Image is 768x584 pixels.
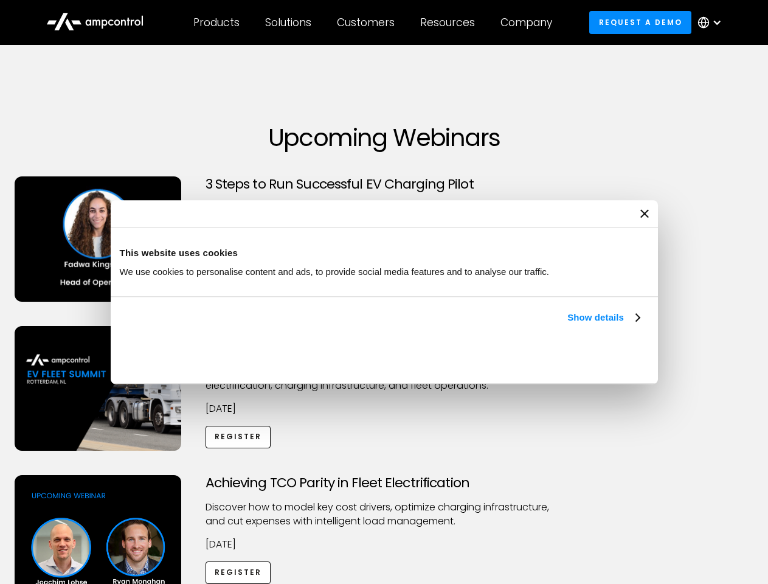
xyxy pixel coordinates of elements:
[206,475,563,491] h3: Achieving TCO Parity in Fleet Electrification
[206,426,271,448] a: Register
[500,16,552,29] div: Company
[420,16,475,29] div: Resources
[640,209,649,218] button: Close banner
[193,16,240,29] div: Products
[337,16,395,29] div: Customers
[265,16,311,29] div: Solutions
[206,538,563,551] p: [DATE]
[15,123,754,152] h1: Upcoming Webinars
[206,561,271,584] a: Register
[120,266,550,277] span: We use cookies to personalise content and ads, to provide social media features and to analyse ou...
[206,501,563,528] p: Discover how to model key cost drivers, optimize charging infrastructure, and cut expenses with i...
[206,176,563,192] h3: 3 Steps to Run Successful EV Charging Pilot
[589,11,691,33] a: Request a demo
[120,246,649,260] div: This website uses cookies
[567,310,639,325] a: Show details
[469,339,644,374] button: Okay
[206,402,563,415] p: [DATE]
